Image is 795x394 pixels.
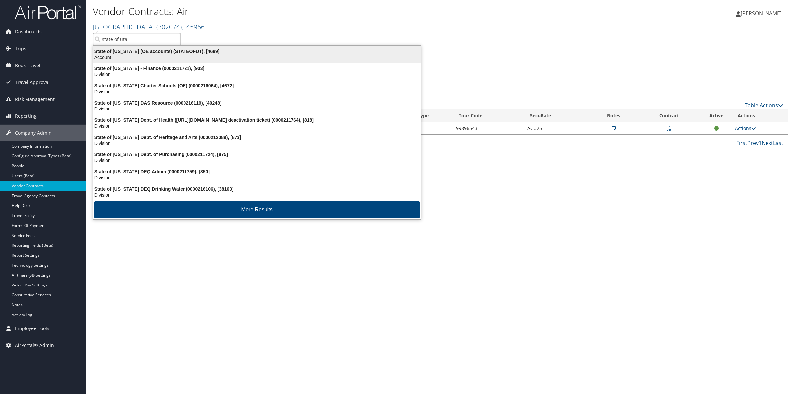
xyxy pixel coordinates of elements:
div: There are contracts. [93,72,788,90]
div: State of [US_STATE] - Finance (0000211721), [933] [89,66,425,71]
a: Prev [747,139,759,147]
th: Actions [732,109,788,122]
th: Active: activate to sort column ascending [701,109,732,122]
div: Division [89,192,425,198]
input: Search Accounts [93,33,180,45]
a: Next [762,139,773,147]
span: Risk Management [15,91,55,108]
div: Account [89,54,425,60]
span: [PERSON_NAME] [741,10,782,17]
a: 1 [759,139,762,147]
th: SecuRate: activate to sort column ascending [524,109,590,122]
div: State of [US_STATE] DAS Resource (0000216119), [40248] [89,100,425,106]
td: ACU25 [524,122,590,134]
div: State of [US_STATE] Dept. of Health ([URL][DOMAIN_NAME] deactivation ticket) (0000211764), [818] [89,117,425,123]
div: Division [89,71,425,77]
th: Notes: activate to sort column ascending [590,109,638,122]
a: Actions [735,125,756,131]
h1: Vendor Contracts: Air [93,4,556,18]
div: State of [US_STATE] DEQ Drinking Water (0000216106), [38163] [89,186,425,192]
span: Reporting [15,108,37,124]
th: Contract: activate to sort column ascending [638,109,701,122]
a: Last [773,139,783,147]
a: [GEOGRAPHIC_DATA] [93,22,207,31]
a: Table Actions [745,102,783,109]
div: State of [US_STATE] Dept. of Heritage and Arts (0000212089), [873] [89,134,425,140]
a: First [736,139,747,147]
div: Division [89,123,425,129]
button: More Results [94,201,420,218]
div: Division [89,140,425,146]
th: Type: activate to sort column ascending [412,109,453,122]
td: 99896543 [453,122,524,134]
span: Dashboards [15,23,42,40]
span: Company Admin [15,125,52,141]
div: Division [89,106,425,112]
th: Tour Code: activate to sort column ascending [453,109,524,122]
div: Division [89,157,425,163]
span: Book Travel [15,57,40,74]
img: airportal-logo.png [15,4,81,20]
div: State of [US_STATE] Dept. of Purchasing (0000211724), [875] [89,152,425,157]
span: Travel Approval [15,74,50,91]
span: Employee Tools [15,320,49,337]
span: AirPortal® Admin [15,337,54,354]
div: Division [89,175,425,181]
div: State of [US_STATE] Charter Schools (OE) (0000216064), [4672] [89,83,425,89]
span: Trips [15,40,26,57]
div: Division [89,89,425,95]
span: ( 302074 ) [156,22,182,31]
span: , [ 45966 ] [182,22,207,31]
div: State of [US_STATE] DEQ Admin (0000211759), [850] [89,169,425,175]
div: State of [US_STATE] (OE accounts) (STATEOFUT), [4689] [89,48,425,54]
a: [PERSON_NAME] [736,3,788,23]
